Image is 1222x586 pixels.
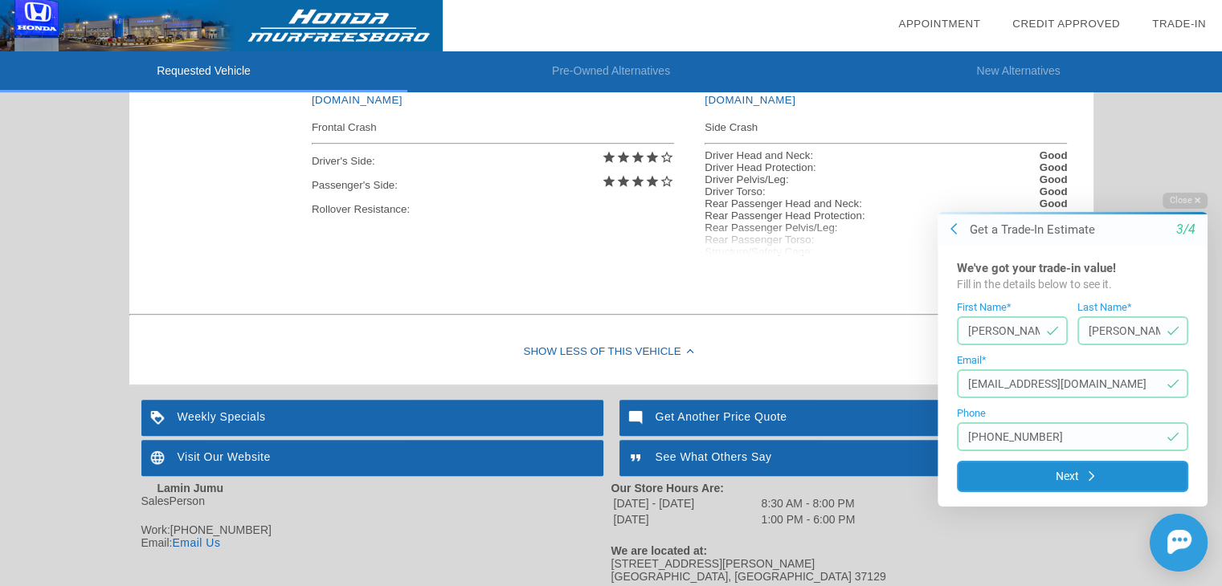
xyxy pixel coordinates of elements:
[705,185,765,197] div: Driver Torso:
[157,482,223,494] strong: Lamin Jumu
[705,222,837,234] div: Rear Passenger Pelvis/Leg:
[141,440,603,476] a: Visit Our Website
[312,149,674,173] div: Driver's Side:
[141,440,178,476] img: ic_language_white_24dp_2x.png
[660,150,674,165] i: star_border
[619,440,1081,476] a: See What Others Say
[705,210,864,222] div: Rear Passenger Head Protection:
[1040,161,1068,173] strong: Good
[705,161,816,173] div: Driver Head Protection:
[613,512,759,527] td: [DATE]
[660,174,674,189] i: star_border
[1012,18,1120,30] a: Credit Approved
[141,523,611,536] div: Work:
[613,496,759,511] td: [DATE] - [DATE]
[645,150,660,165] i: star
[141,400,178,436] img: ic_loyalty_white_24dp_2x.png
[1040,173,1068,185] strong: Good
[904,181,1222,586] iframe: Chat Assistance
[407,51,815,92] li: Pre-Owned Alternatives
[170,523,272,536] span: [PHONE_NUMBER]
[602,150,616,165] i: star
[611,482,724,494] strong: Our Store Hours Are:
[705,173,788,185] div: Driver Pelvis/Leg:
[616,150,631,165] i: star
[172,536,220,549] a: Email Us
[141,400,603,436] a: Weekly Specials
[705,149,813,161] div: Driver Head and Neck:
[312,197,674,222] div: Rollover Resistance:
[312,255,1071,295] div: View full details
[705,117,1067,137] div: Side Crash
[619,400,656,436] img: ic_mode_comment_white_24dp_2x.png
[761,496,856,511] td: 8:30 AM - 8:00 PM
[815,51,1222,92] li: New Alternatives
[312,173,674,197] div: Passenger's Side:
[611,557,1081,583] div: [STREET_ADDRESS][PERSON_NAME] [GEOGRAPHIC_DATA], [GEOGRAPHIC_DATA] 37129
[705,197,862,210] div: Rear Passenger Head and Neck:
[645,174,660,189] i: star
[1152,18,1206,30] a: Trade-In
[619,440,656,476] img: ic_format_quote_white_24dp_2x.png
[312,117,674,137] div: Frontal Crash
[619,400,1081,436] a: Get Another Price Quote
[898,18,980,30] a: Appointment
[129,320,1093,385] div: Show Less of this Vehicle
[616,174,631,189] i: star
[1040,149,1068,161] strong: Good
[631,174,645,189] i: star
[611,544,708,557] strong: We are located at:
[141,494,611,507] div: SalesPerson
[602,174,616,189] i: star
[631,150,645,165] i: star
[761,512,856,527] td: 1:00 PM - 6:00 PM
[141,536,611,549] div: Email:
